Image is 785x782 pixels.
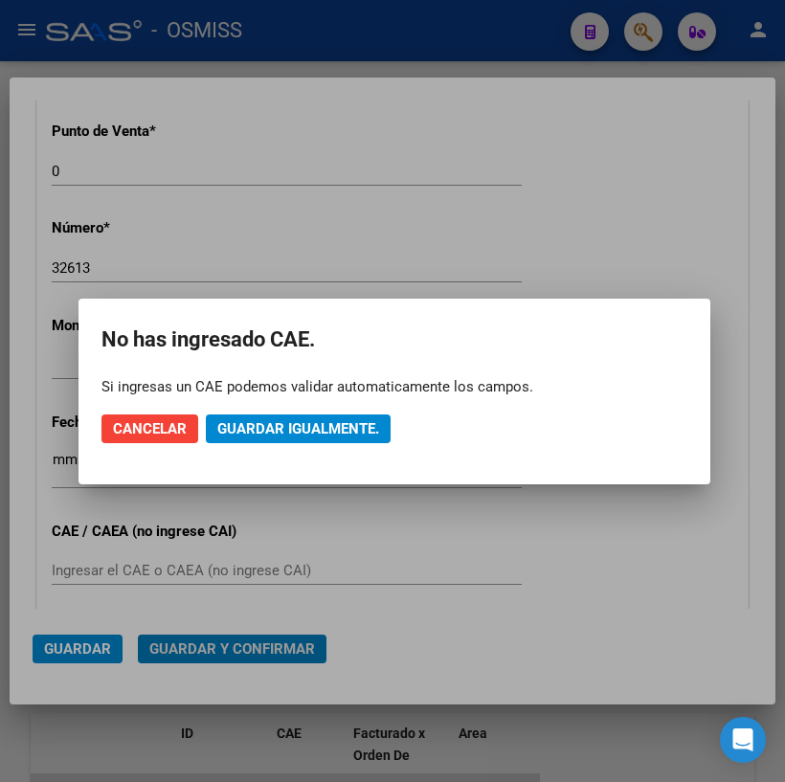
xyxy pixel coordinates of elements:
div: Open Intercom Messenger [720,717,766,763]
span: Guardar igualmente. [217,420,379,437]
span: Cancelar [113,420,187,437]
h2: No has ingresado CAE. [101,322,687,358]
div: Si ingresas un CAE podemos validar automaticamente los campos. [101,377,687,396]
button: Cancelar [101,414,198,443]
button: Guardar igualmente. [206,414,391,443]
